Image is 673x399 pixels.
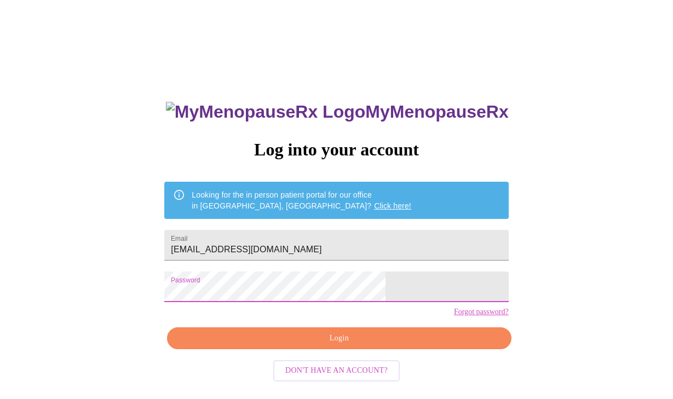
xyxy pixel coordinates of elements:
[374,201,411,210] a: Click here!
[273,360,400,381] button: Don't have an account?
[166,102,365,122] img: MyMenopauseRx Logo
[167,327,511,350] button: Login
[271,365,402,374] a: Don't have an account?
[164,140,508,160] h3: Log into your account
[180,332,498,345] span: Login
[166,102,509,122] h3: MyMenopauseRx
[285,364,388,378] span: Don't have an account?
[454,308,509,316] a: Forgot password?
[192,185,411,216] div: Looking for the in person patient portal for our office in [GEOGRAPHIC_DATA], [GEOGRAPHIC_DATA]?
